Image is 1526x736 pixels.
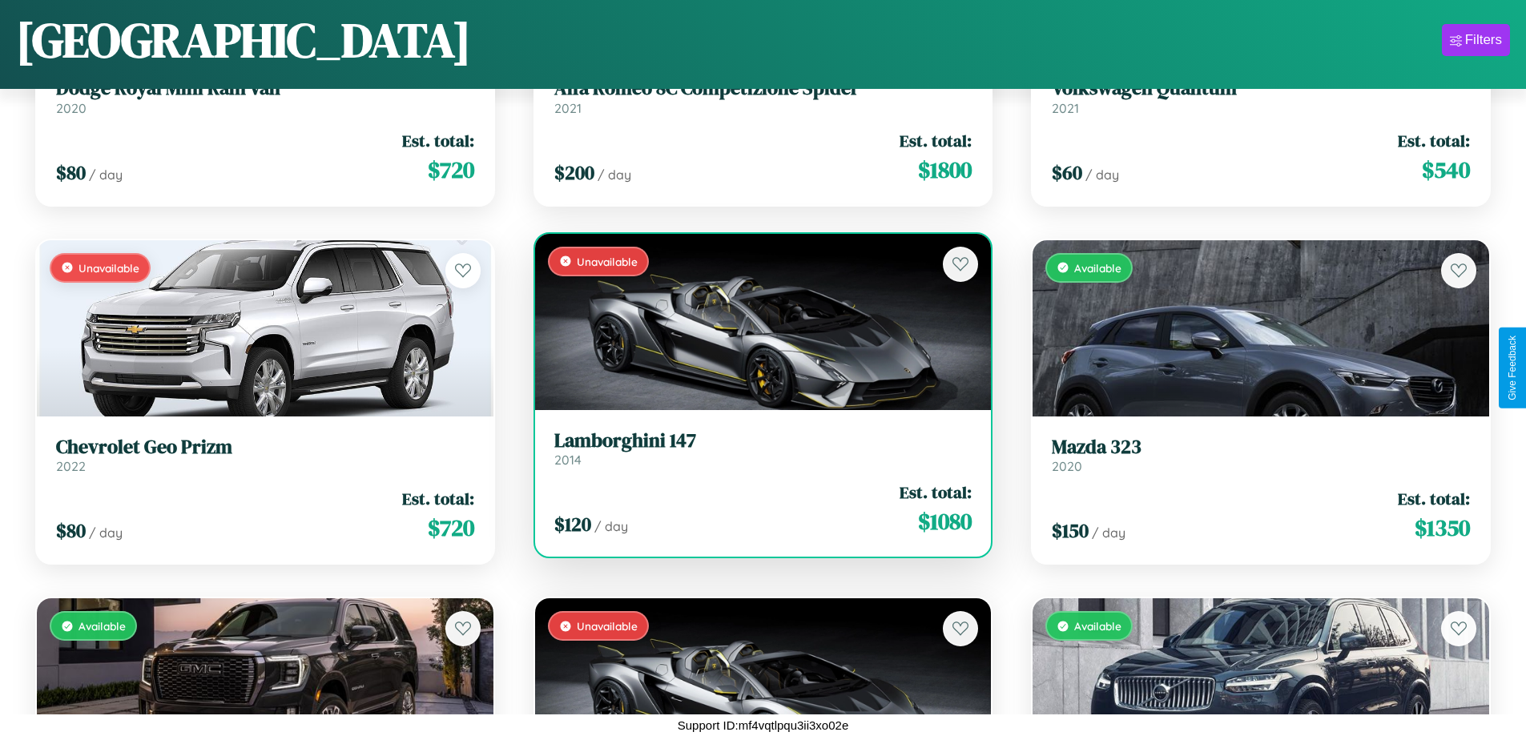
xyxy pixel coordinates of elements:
h3: Alfa Romeo 8C Competizione Spider [554,77,972,100]
span: 2021 [1052,100,1079,116]
a: Chevrolet Geo Prizm2022 [56,436,474,475]
span: / day [89,525,123,541]
p: Support ID: mf4vqtlpqu3ii3xo02e [678,714,848,736]
span: Est. total: [402,487,474,510]
a: Mazda 3232020 [1052,436,1470,475]
span: / day [1092,525,1125,541]
span: Available [79,619,126,633]
span: Unavailable [577,255,638,268]
span: $ 1080 [918,505,972,537]
button: Filters [1442,24,1510,56]
span: $ 80 [56,517,86,544]
span: $ 1800 [918,154,972,186]
a: Dodge Royal Mini Ram Van2020 [56,77,474,116]
span: Est. total: [1398,487,1470,510]
h3: Chevrolet Geo Prizm [56,436,474,459]
span: Est. total: [402,129,474,152]
div: Filters [1465,32,1502,48]
span: $ 720 [428,512,474,544]
span: Est. total: [900,481,972,504]
span: 2014 [554,452,582,468]
h3: Lamborghini 147 [554,429,972,452]
span: $ 540 [1422,154,1470,186]
span: Available [1074,261,1121,275]
span: $ 150 [1052,517,1089,544]
a: Volkswagen Quantum2021 [1052,77,1470,116]
span: 2020 [56,100,87,116]
a: Alfa Romeo 8C Competizione Spider2021 [554,77,972,116]
span: / day [89,167,123,183]
span: 2021 [554,100,582,116]
h3: Volkswagen Quantum [1052,77,1470,100]
h1: [GEOGRAPHIC_DATA] [16,7,471,73]
span: 2020 [1052,458,1082,474]
div: Give Feedback [1507,336,1518,400]
span: $ 720 [428,154,474,186]
span: Available [1074,619,1121,633]
span: / day [594,518,628,534]
span: Unavailable [79,261,139,275]
span: 2022 [56,458,86,474]
span: / day [1085,167,1119,183]
span: Est. total: [1398,129,1470,152]
h3: Dodge Royal Mini Ram Van [56,77,474,100]
span: $ 60 [1052,159,1082,186]
span: Unavailable [577,619,638,633]
span: $ 80 [56,159,86,186]
span: $ 200 [554,159,594,186]
h3: Mazda 323 [1052,436,1470,459]
span: $ 120 [554,511,591,537]
span: $ 1350 [1415,512,1470,544]
span: / day [598,167,631,183]
a: Lamborghini 1472014 [554,429,972,469]
span: Est. total: [900,129,972,152]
